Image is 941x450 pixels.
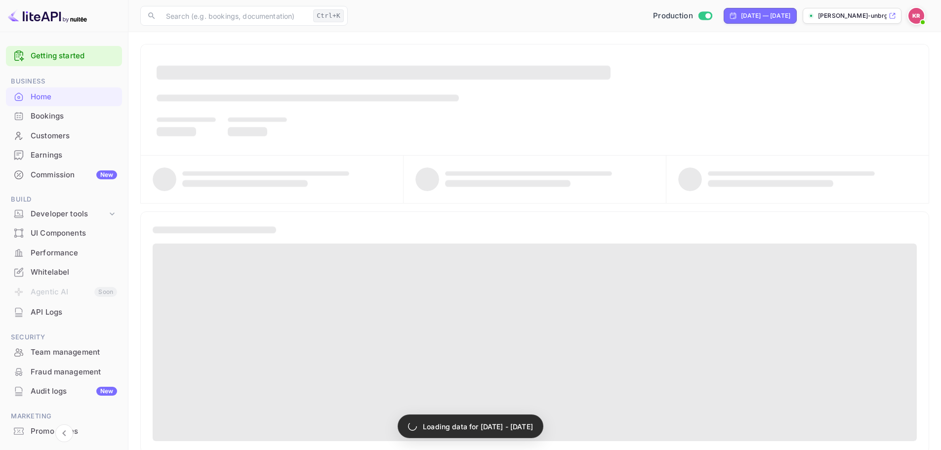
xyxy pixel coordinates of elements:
[55,424,73,442] button: Collapse navigation
[6,126,122,146] div: Customers
[31,130,117,142] div: Customers
[6,411,122,422] span: Marketing
[31,247,117,259] div: Performance
[6,107,122,125] a: Bookings
[31,208,107,220] div: Developer tools
[6,194,122,205] span: Build
[31,347,117,358] div: Team management
[6,303,122,322] div: API Logs
[31,367,117,378] div: Fraud management
[6,165,122,184] a: CommissionNew
[31,228,117,239] div: UI Components
[6,363,122,382] div: Fraud management
[6,107,122,126] div: Bookings
[649,10,716,22] div: Switch to Sandbox mode
[6,146,122,164] a: Earnings
[6,205,122,223] div: Developer tools
[6,87,122,107] div: Home
[423,421,533,432] p: Loading data for [DATE] - [DATE]
[741,11,790,20] div: [DATE] — [DATE]
[31,91,117,103] div: Home
[6,303,122,321] a: API Logs
[31,386,117,397] div: Audit logs
[6,382,122,401] div: Audit logsNew
[6,46,122,66] div: Getting started
[6,126,122,145] a: Customers
[31,50,117,62] a: Getting started
[908,8,924,24] img: Kobus Roux
[6,224,122,243] div: UI Components
[6,224,122,242] a: UI Components
[31,426,117,437] div: Promo codes
[6,332,122,343] span: Security
[6,422,122,440] a: Promo codes
[31,307,117,318] div: API Logs
[6,263,122,281] a: Whitelabel
[313,9,344,22] div: Ctrl+K
[6,244,122,263] div: Performance
[6,343,122,362] div: Team management
[6,363,122,381] a: Fraud management
[6,244,122,262] a: Performance
[31,169,117,181] div: Commission
[96,387,117,396] div: New
[96,170,117,179] div: New
[6,76,122,87] span: Business
[31,150,117,161] div: Earnings
[6,165,122,185] div: CommissionNew
[6,263,122,282] div: Whitelabel
[6,422,122,441] div: Promo codes
[6,146,122,165] div: Earnings
[6,87,122,106] a: Home
[8,8,87,24] img: LiteAPI logo
[6,382,122,400] a: Audit logsNew
[818,11,887,20] p: [PERSON_NAME]-unbrg.[PERSON_NAME]...
[31,267,117,278] div: Whitelabel
[653,10,693,22] span: Production
[6,343,122,361] a: Team management
[160,6,309,26] input: Search (e.g. bookings, documentation)
[31,111,117,122] div: Bookings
